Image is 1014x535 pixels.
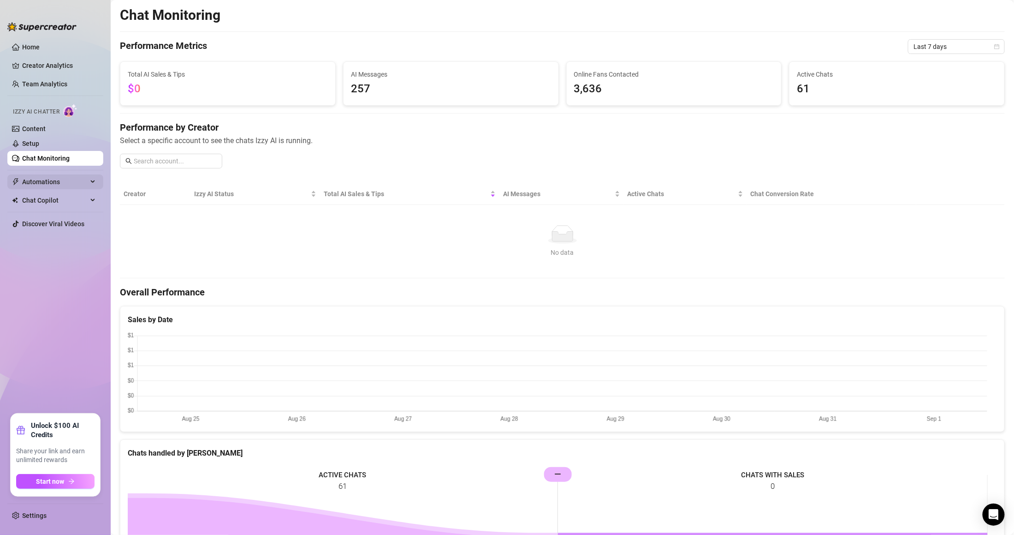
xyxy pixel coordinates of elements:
[624,183,747,205] th: Active Chats
[120,39,207,54] h4: Performance Metrics
[194,189,309,199] span: Izzy AI Status
[16,426,25,435] span: gift
[324,189,488,199] span: Total AI Sales & Tips
[913,40,999,54] span: Last 7 days
[22,174,88,189] span: Automations
[7,22,77,31] img: logo-BBDzfeDw.svg
[983,504,1005,526] div: Open Intercom Messenger
[12,178,19,186] span: thunderbolt
[351,69,551,79] span: AI Messages
[797,69,997,79] span: Active Chats
[16,447,95,465] span: Share your link and earn unlimited rewards
[120,183,190,205] th: Creator
[994,44,1000,49] span: calendar
[22,155,70,162] a: Chat Monitoring
[22,220,84,228] a: Discover Viral Videos
[134,156,217,166] input: Search account...
[503,189,613,199] span: AI Messages
[22,58,96,73] a: Creator Analytics
[120,121,1005,134] h4: Performance by Creator
[747,183,916,205] th: Chat Conversion Rate
[120,135,1005,146] span: Select a specific account to see the chats Izzy AI is running.
[351,80,551,98] span: 257
[797,80,997,98] span: 61
[125,158,132,164] span: search
[22,512,47,519] a: Settings
[16,474,95,489] button: Start nowarrow-right
[22,140,39,147] a: Setup
[128,69,328,79] span: Total AI Sales & Tips
[574,69,774,79] span: Online Fans Contacted
[128,314,997,325] div: Sales by Date
[320,183,499,205] th: Total AI Sales & Tips
[68,478,75,485] span: arrow-right
[22,125,46,132] a: Content
[13,108,59,116] span: Izzy AI Chatter
[628,189,736,199] span: Active Chats
[63,104,77,117] img: AI Chatter
[12,197,18,204] img: Chat Copilot
[499,183,624,205] th: AI Messages
[128,82,141,95] span: $0
[31,421,95,439] strong: Unlock $100 AI Credits
[22,193,88,208] span: Chat Copilot
[36,478,65,485] span: Start now
[190,183,320,205] th: Izzy AI Status
[120,286,1005,299] h4: Overall Performance
[22,80,67,88] a: Team Analytics
[127,247,997,258] div: No data
[120,6,220,24] h2: Chat Monitoring
[574,80,774,98] span: 3,636
[22,43,40,51] a: Home
[128,447,997,459] div: Chats handled by [PERSON_NAME]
